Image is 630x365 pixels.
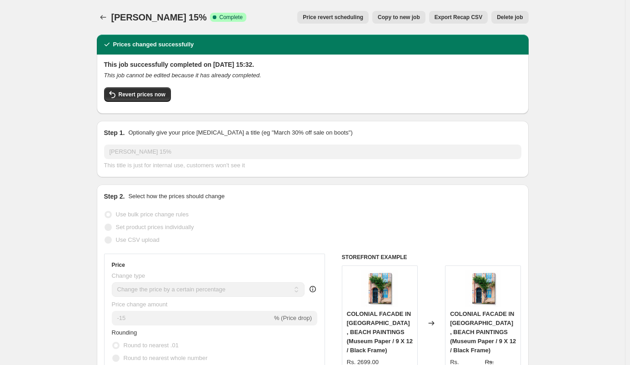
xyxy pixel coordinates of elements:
[112,301,168,308] span: Price change amount
[116,236,160,243] span: Use CSV upload
[450,310,516,354] span: COLONIAL FACADE IN [GEOGRAPHIC_DATA] , BEACH PAINTINGS (Museum Paper / 9 X 12 / Black Frame)
[104,145,521,159] input: 30% off holiday sale
[124,355,208,361] span: Round to nearest whole number
[429,11,488,24] button: Export Recap CSV
[435,14,482,21] span: Export Recap CSV
[491,11,528,24] button: Delete job
[372,11,425,24] button: Copy to new job
[219,14,242,21] span: Complete
[104,162,245,169] span: This title is just for internal use, customers won't see it
[378,14,420,21] span: Copy to new job
[342,254,521,261] h6: STOREFRONT EXAMPLE
[128,192,225,201] p: Select how the prices should change
[113,40,194,49] h2: Prices changed successfully
[308,285,317,294] div: help
[104,128,125,137] h2: Step 1.
[97,11,110,24] button: Price change jobs
[104,60,521,69] h2: This job successfully completed on [DATE] 15:32.
[128,128,352,137] p: Optionally give your price [MEDICAL_DATA] a title (eg "March 30% off sale on boots")
[104,192,125,201] h2: Step 2.
[497,14,523,21] span: Delete job
[274,315,312,321] span: % (Price drop)
[112,311,272,325] input: -15
[347,310,413,354] span: COLONIAL FACADE IN [GEOGRAPHIC_DATA] , BEACH PAINTINGS (Museum Paper / 9 X 12 / Black Frame)
[104,87,171,102] button: Revert prices now
[303,14,363,21] span: Price revert scheduling
[297,11,369,24] button: Price revert scheduling
[116,224,194,230] span: Set product prices individually
[104,72,261,79] i: This job cannot be edited because it has already completed.
[119,91,165,98] span: Revert prices now
[112,261,125,269] h3: Price
[112,329,137,336] span: Rounding
[361,270,398,307] img: GALLERYWRAP-resized_f3f466f2-0913-4d03-9a05-31f336ef3a88_80x.jpg
[112,272,145,279] span: Change type
[465,270,501,307] img: GALLERYWRAP-resized_f3f466f2-0913-4d03-9a05-31f336ef3a88_80x.jpg
[124,342,179,349] span: Round to nearest .01
[111,12,207,22] span: [PERSON_NAME] 15%
[116,211,189,218] span: Use bulk price change rules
